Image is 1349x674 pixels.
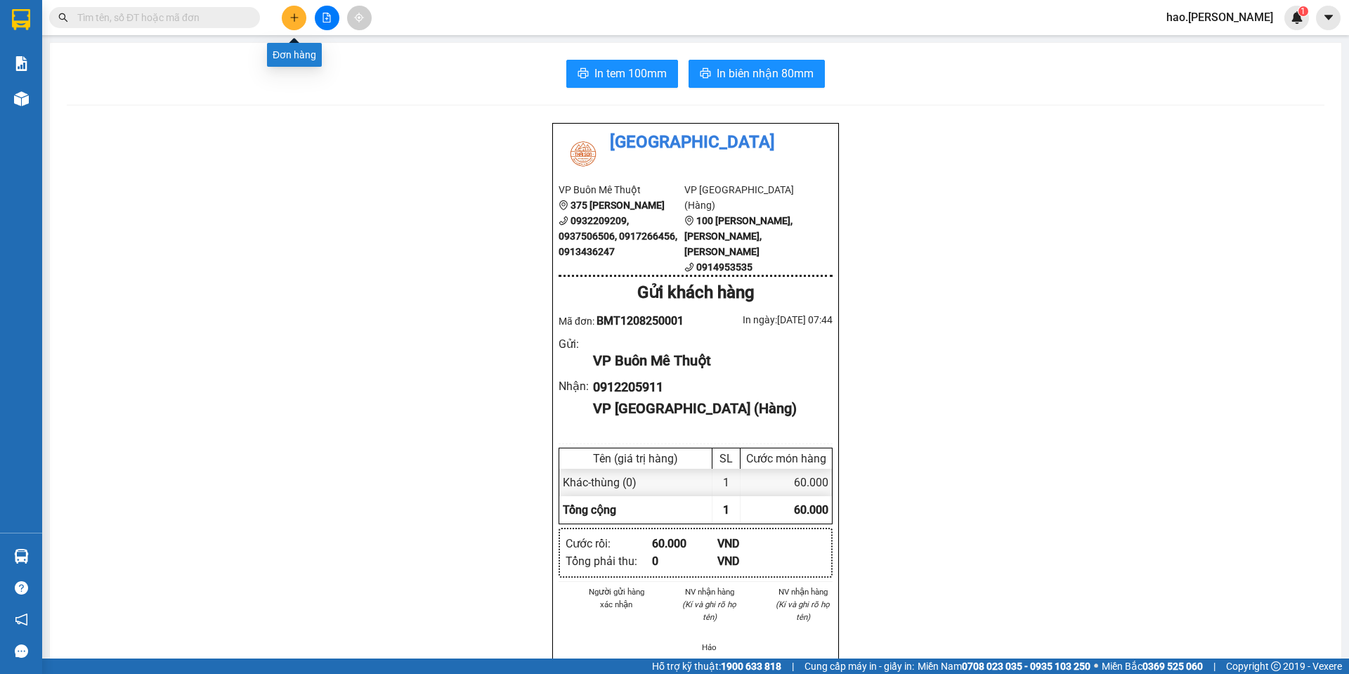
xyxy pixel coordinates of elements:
[566,552,652,570] div: Tổng phải thu :
[680,585,740,598] li: NV nhận hàng
[559,216,568,226] span: phone
[594,65,667,82] span: In tem 100mm
[14,91,29,106] img: warehouse-icon
[578,67,589,81] span: printer
[563,452,708,465] div: Tên (giá trị hàng)
[717,65,814,82] span: In biên nhận 80mm
[593,350,821,372] div: VP Buôn Mê Thuột
[97,99,187,145] li: VP [GEOGRAPHIC_DATA] (Hàng)
[1298,6,1308,16] sup: 1
[652,552,717,570] div: 0
[77,10,243,25] input: Tìm tên, số ĐT hoặc mã đơn
[652,659,781,674] span: Hỗ trợ kỹ thuật:
[684,182,810,213] li: VP [GEOGRAPHIC_DATA] (Hàng)
[14,56,29,71] img: solution-icon
[794,503,828,517] span: 60.000
[723,503,729,517] span: 1
[597,314,684,328] span: BMT1208250001
[315,6,339,30] button: file-add
[689,60,825,88] button: printerIn biên nhận 80mm
[566,60,678,88] button: printerIn tem 100mm
[716,452,736,465] div: SL
[354,13,364,22] span: aim
[1316,6,1341,30] button: caret-down
[1155,8,1284,26] span: hao.[PERSON_NAME]
[717,552,783,570] div: VND
[58,13,68,22] span: search
[804,659,914,674] span: Cung cấp máy in - giấy in:
[563,476,637,489] span: Khác - thùng (0)
[559,312,696,330] div: Mã đơn:
[680,641,740,654] li: Hảo
[7,99,97,115] li: VP Buôn Mê Thuột
[559,129,608,179] img: logo.jpg
[696,312,833,328] div: In ngày: [DATE] 07:44
[559,377,593,395] div: Nhận :
[571,200,665,211] b: 375 [PERSON_NAME]
[347,6,372,30] button: aim
[12,9,30,30] img: logo-vxr
[559,215,677,257] b: 0932209209, 0937506506, 0917266456, 0913436247
[682,600,736,622] i: (Kí và ghi rõ họ tên)
[559,182,684,197] li: VP Buôn Mê Thuột
[652,535,717,552] div: 60.000
[744,452,828,465] div: Cước món hàng
[721,661,781,672] strong: 1900 633 818
[684,216,694,226] span: environment
[559,280,833,306] div: Gửi khách hàng
[7,7,204,83] li: [GEOGRAPHIC_DATA]
[684,262,694,272] span: phone
[918,659,1090,674] span: Miền Nam
[792,659,794,674] span: |
[776,600,830,622] i: (Kí và ghi rõ họ tên)
[7,7,56,56] img: logo.jpg
[712,469,741,496] div: 1
[773,585,833,598] li: NV nhận hàng
[14,549,29,564] img: warehouse-icon
[696,261,752,273] b: 0914953535
[1322,11,1335,24] span: caret-down
[1142,661,1203,672] strong: 0369 525 060
[559,200,568,210] span: environment
[1213,659,1216,674] span: |
[559,335,593,353] div: Gửi :
[593,377,821,397] div: 0912205911
[962,661,1090,672] strong: 0708 023 035 - 0935 103 250
[566,535,652,552] div: Cước rồi :
[15,644,28,658] span: message
[15,581,28,595] span: question-circle
[684,215,793,257] b: 100 [PERSON_NAME], [PERSON_NAME], [PERSON_NAME]
[563,503,616,517] span: Tổng cộng
[282,6,306,30] button: plus
[289,13,299,22] span: plus
[587,585,646,611] li: Người gửi hàng xác nhận
[593,398,821,420] div: VP [GEOGRAPHIC_DATA] (Hàng)
[700,67,711,81] span: printer
[741,469,832,496] div: 60.000
[559,129,833,156] li: [GEOGRAPHIC_DATA]
[1102,659,1203,674] span: Miền Bắc
[15,613,28,626] span: notification
[1094,663,1098,669] span: ⚪️
[322,13,332,22] span: file-add
[1291,11,1303,24] img: icon-new-feature
[1301,6,1305,16] span: 1
[717,535,783,552] div: VND
[1271,661,1281,671] span: copyright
